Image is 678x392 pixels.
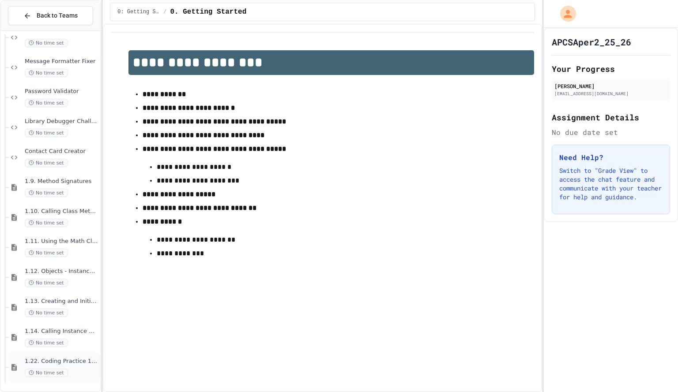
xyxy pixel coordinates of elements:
span: Back to Teams [37,11,78,20]
span: 1.10. Calling Class Methods [25,208,98,215]
span: No time set [25,279,68,287]
span: No time set [25,99,68,107]
div: No due date set [552,127,670,138]
span: / [163,8,166,15]
span: 1.13. Creating and Initializing Objects: Constructors [25,298,98,305]
span: Password Validator [25,88,98,95]
span: 1.12. Objects - Instances of Classes [25,268,98,275]
div: [PERSON_NAME] [554,82,667,90]
span: 1.22. Coding Practice 1b (1.7-1.15) [25,358,98,365]
span: 0. Getting Started [170,7,246,17]
h1: APCSAper2_25_26 [552,36,631,48]
h2: Your Progress [552,63,670,75]
span: No time set [25,69,68,77]
span: No time set [25,369,68,377]
button: Back to Teams [8,6,93,25]
div: [EMAIL_ADDRESS][DOMAIN_NAME] [554,90,667,97]
span: 1.9. Method Signatures [25,178,98,185]
span: 0: Getting Started [117,8,160,15]
span: No time set [25,39,68,47]
span: Message Formatter Fixer [25,58,98,65]
span: No time set [25,309,68,317]
span: No time set [25,219,68,227]
span: No time set [25,249,68,257]
p: Switch to "Grade View" to access the chat feature and communicate with your teacher for help and ... [559,166,663,202]
span: Library Debugger Challenge [25,118,98,125]
span: No time set [25,159,68,167]
span: No time set [25,129,68,137]
span: No time set [25,339,68,347]
h3: Need Help? [559,152,663,163]
span: Contact Card Creator [25,148,98,155]
h2: Assignment Details [552,111,670,123]
span: No time set [25,189,68,197]
span: 1.11. Using the Math Class [25,238,98,245]
div: My Account [551,4,578,24]
span: 1.14. Calling Instance Methods [25,328,98,335]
